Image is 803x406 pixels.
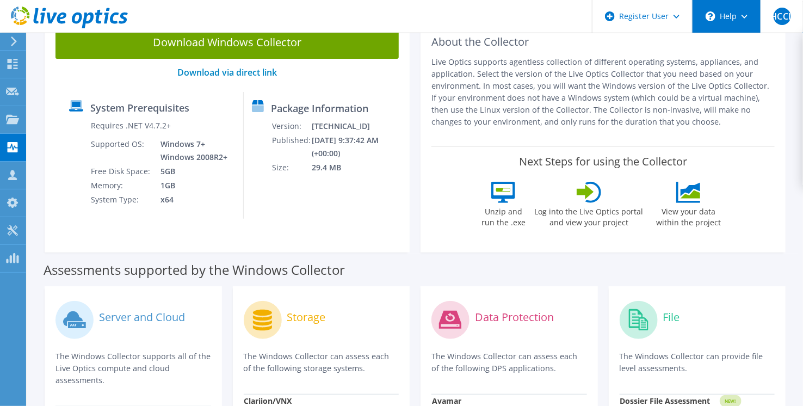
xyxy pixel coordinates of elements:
[152,179,230,193] td: 1GB
[311,133,405,161] td: [DATE] 9:37:42 AM (+00:00)
[90,102,189,113] label: System Prerequisites
[90,164,152,179] td: Free Disk Space:
[152,164,230,179] td: 5GB
[519,155,687,168] label: Next Steps for using the Collector
[91,120,171,131] label: Requires .NET V4.7.2+
[271,161,311,175] td: Size:
[271,103,368,114] label: Package Information
[287,312,326,323] label: Storage
[244,350,399,374] p: The Windows Collector can assess each of the following storage systems.
[311,161,405,175] td: 29.4 MB
[725,398,736,404] tspan: NEW!
[650,203,728,228] label: View your data within the project
[774,8,791,25] span: HCCL
[475,312,554,323] label: Data Protection
[479,203,529,228] label: Unzip and run the .exe
[99,312,185,323] label: Server and Cloud
[620,350,775,374] p: The Windows Collector can provide file level assessments.
[271,119,311,133] td: Version:
[431,350,587,374] p: The Windows Collector can assess each of the following DPS applications.
[90,137,152,164] td: Supported OS:
[152,137,230,164] td: Windows 7+ Windows 2008R2+
[44,264,345,275] label: Assessments supported by the Windows Collector
[534,203,644,228] label: Log into the Live Optics portal and view your project
[431,35,775,48] h2: About the Collector
[311,119,405,133] td: [TECHNICAL_ID]
[620,396,711,406] strong: Dossier File Assessment
[271,133,311,161] td: Published:
[55,26,399,59] a: Download Windows Collector
[90,193,152,207] td: System Type:
[706,11,715,21] svg: \n
[152,193,230,207] td: x64
[432,396,461,406] strong: Avamar
[90,179,152,193] td: Memory:
[663,312,680,323] label: File
[177,66,277,78] a: Download via direct link
[431,56,775,128] p: Live Optics supports agentless collection of different operating systems, appliances, and applica...
[244,396,292,406] strong: Clariion/VNX
[55,350,211,386] p: The Windows Collector supports all of the Live Optics compute and cloud assessments.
